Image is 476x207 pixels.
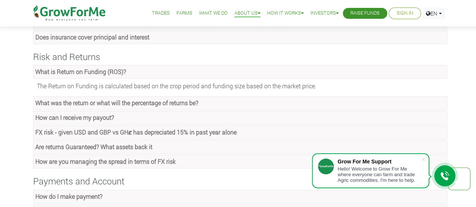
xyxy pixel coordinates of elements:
div: The Return on Funding is calculated based on the crop period and funding size based on the market... [33,80,447,92]
a: Trades [152,9,170,17]
a: How can I receive my payout? [33,111,447,124]
a: What is Return on Funding (ROS)? [33,65,447,79]
a: About Us [234,9,260,17]
a: Sign In [397,9,413,17]
div: Grow For Me Support [338,159,421,165]
strong: What is Return on Funding (ROS)? [35,68,126,76]
strong: How do I make payment? [35,192,102,200]
a: FX risk - given USD and GBP vs GHȼ has depreciated 15% in past year alone [33,125,447,139]
strong: How are you managing the spread in terms of FX risk [35,157,176,165]
a: Does insurance cover principal and interest [33,30,447,44]
strong: Are returns Guaranteed? What assets back it [35,143,152,151]
a: Are returns Guaranteed? What assets back it [33,140,447,154]
a: EN [423,8,445,19]
a: How are you managing the spread in terms of FX risk [33,155,447,168]
h4: Risk and Returns [29,51,447,62]
strong: How can I receive my payout? [35,113,114,121]
a: Investors [310,9,339,17]
a: What was the return or what will the percentage of returns be? [33,96,447,110]
strong: Does insurance cover principal and interest [35,33,149,41]
a: Raise Funds [350,9,380,17]
strong: What was the return or what will the percentage of returns be? [35,99,198,107]
h4: Payments and Account [29,176,447,187]
a: How it Works [267,9,304,17]
strong: FX risk - given USD and GBP vs GHȼ has depreciated 15% in past year alone [35,128,237,136]
a: What We Do [199,9,228,17]
a: How do I make payment? [33,190,447,203]
a: Farms [176,9,192,17]
div: Hello! Welcome to Grow For Me where everyone can farm and trade Agric commodities. I'm here to help. [338,166,421,183]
